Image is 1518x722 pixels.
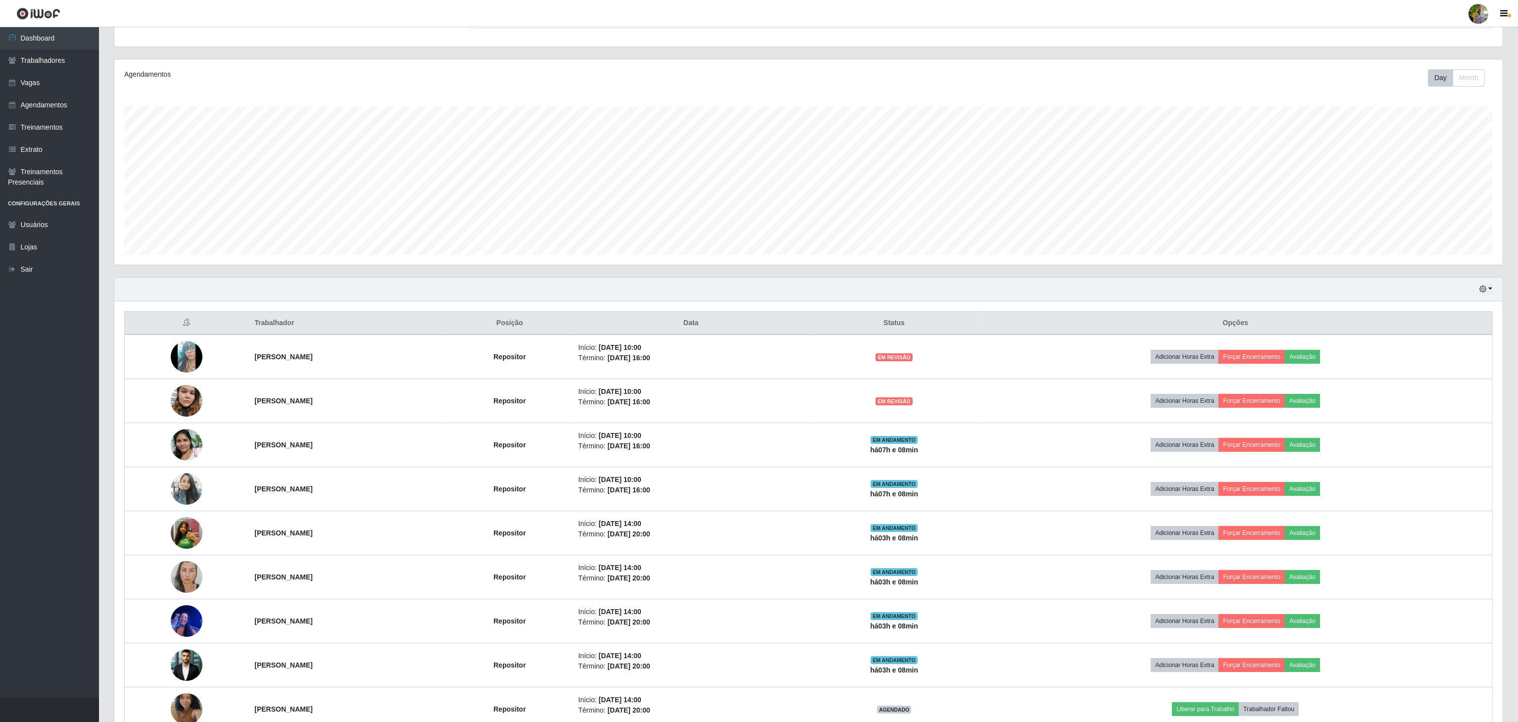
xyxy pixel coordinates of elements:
[1285,526,1320,540] button: Avaliação
[870,578,918,586] strong: há 03 h e 08 min
[1285,658,1320,672] button: Avaliação
[171,551,202,603] img: 1755391845867.jpeg
[1219,614,1285,628] button: Forçar Encerramento
[254,661,312,669] strong: [PERSON_NAME]
[254,617,312,625] strong: [PERSON_NAME]
[1219,526,1285,540] button: Forçar Encerramento
[578,529,804,539] li: Término:
[870,534,918,542] strong: há 03 h e 08 min
[877,706,912,714] span: AGENDADO
[493,441,526,449] strong: Repositor
[578,651,804,661] li: Início:
[1151,350,1219,364] button: Adicionar Horas Extra
[1453,69,1485,87] button: Month
[870,490,918,498] strong: há 07 h e 08 min
[1239,702,1299,716] button: Trabalhador Faltou
[599,520,641,528] time: [DATE] 14:00
[870,446,918,454] strong: há 07 h e 08 min
[1428,69,1485,87] div: First group
[171,322,202,392] img: 1755380382994.jpeg
[254,573,312,581] strong: [PERSON_NAME]
[493,529,526,537] strong: Repositor
[578,397,804,407] li: Término:
[1151,570,1219,584] button: Adicionar Horas Extra
[578,563,804,573] li: Início:
[870,622,918,630] strong: há 03 h e 08 min
[1151,614,1219,628] button: Adicionar Horas Extra
[578,353,804,363] li: Término:
[1285,482,1320,496] button: Avaliação
[871,656,918,664] span: EM ANDAMENTO
[876,353,912,361] span: EM REVISÃO
[1285,438,1320,452] button: Avaliação
[1151,658,1219,672] button: Adicionar Horas Extra
[493,485,526,493] strong: Repositor
[1285,570,1320,584] button: Avaliação
[578,607,804,617] li: Início:
[599,432,641,439] time: [DATE] 10:00
[871,568,918,576] span: EM ANDAMENTO
[1428,69,1493,87] div: Toolbar with button groups
[1151,526,1219,540] button: Adicionar Horas Extra
[254,353,312,361] strong: [PERSON_NAME]
[1219,482,1285,496] button: Forçar Encerramento
[124,69,686,80] div: Agendamentos
[171,641,202,689] img: 1757210269683.jpeg
[578,695,804,705] li: Início:
[810,312,979,335] th: Status
[871,524,918,532] span: EM ANDAMENTO
[578,342,804,353] li: Início:
[607,442,650,450] time: [DATE] 16:00
[871,436,918,444] span: EM ANDAMENTO
[607,574,650,582] time: [DATE] 20:00
[572,312,810,335] th: Data
[254,705,312,713] strong: [PERSON_NAME]
[171,455,202,524] img: 1757103327275.jpeg
[578,617,804,627] li: Término:
[871,612,918,620] span: EM ANDAMENTO
[578,705,804,716] li: Término:
[171,513,202,554] img: 1749579597632.jpeg
[171,600,202,642] img: 1753895046968.jpeg
[493,573,526,581] strong: Repositor
[254,485,312,493] strong: [PERSON_NAME]
[1172,702,1239,716] button: Liberar para Trabalho
[607,706,650,714] time: [DATE] 20:00
[607,530,650,538] time: [DATE] 20:00
[493,661,526,669] strong: Repositor
[171,424,202,466] img: 1756721929022.jpeg
[493,705,526,713] strong: Repositor
[1219,658,1285,672] button: Forçar Encerramento
[254,441,312,449] strong: [PERSON_NAME]
[578,485,804,495] li: Término:
[599,343,641,351] time: [DATE] 10:00
[493,353,526,361] strong: Repositor
[876,397,912,405] span: EM REVISÃO
[599,652,641,660] time: [DATE] 14:00
[578,441,804,451] li: Término:
[493,617,526,625] strong: Repositor
[599,476,641,483] time: [DATE] 10:00
[1151,482,1219,496] button: Adicionar Horas Extra
[578,386,804,397] li: Início:
[1219,350,1285,364] button: Forçar Encerramento
[607,486,650,494] time: [DATE] 16:00
[578,519,804,529] li: Início:
[599,564,641,572] time: [DATE] 14:00
[870,666,918,674] strong: há 03 h e 08 min
[1219,394,1285,408] button: Forçar Encerramento
[607,398,650,406] time: [DATE] 16:00
[578,431,804,441] li: Início:
[599,696,641,704] time: [DATE] 14:00
[16,7,60,20] img: CoreUI Logo
[1285,350,1320,364] button: Avaliação
[1285,614,1320,628] button: Avaliação
[254,397,312,405] strong: [PERSON_NAME]
[599,608,641,616] time: [DATE] 14:00
[493,397,526,405] strong: Repositor
[578,475,804,485] li: Início:
[979,312,1492,335] th: Opções
[1428,69,1453,87] button: Day
[1151,394,1219,408] button: Adicionar Horas Extra
[578,661,804,672] li: Término:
